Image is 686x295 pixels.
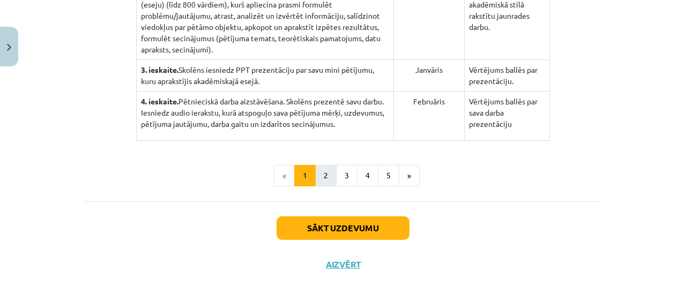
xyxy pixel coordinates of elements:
[378,165,399,186] button: 5
[336,165,357,186] button: 3
[136,60,393,92] td: Skolēns iesniedz PPT prezentāciju par savu mini pētījumu, kuru aprakstījis akadēmiskajā esejā.
[141,65,178,74] strong: 3. ieskaite.
[464,60,549,92] td: Vērtējums ballēs par prezentāciju.
[141,96,178,106] strong: 4. ieskaite.
[315,165,337,186] button: 2
[84,165,602,186] nav: Page navigation example
[7,44,11,51] img: icon-close-lesson-0947bae3869378f0d4975bcd49f059093ad1ed9edebbc8119c70593378902aed.svg
[277,216,409,240] button: Sākt uzdevumu
[141,96,389,130] p: Pētnieciskā darba aizstāvēšana. Skolēns prezentē savu darbu. Iesniedz audio ierakstu, kurā atspog...
[464,92,549,141] td: Vērtējums ballēs par sava darba prezentāciju
[294,165,316,186] button: 1
[399,165,420,186] button: »
[393,60,464,92] td: Janvāris
[323,259,363,270] button: Aizvērt
[398,96,460,107] p: Februāris
[357,165,378,186] button: 4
